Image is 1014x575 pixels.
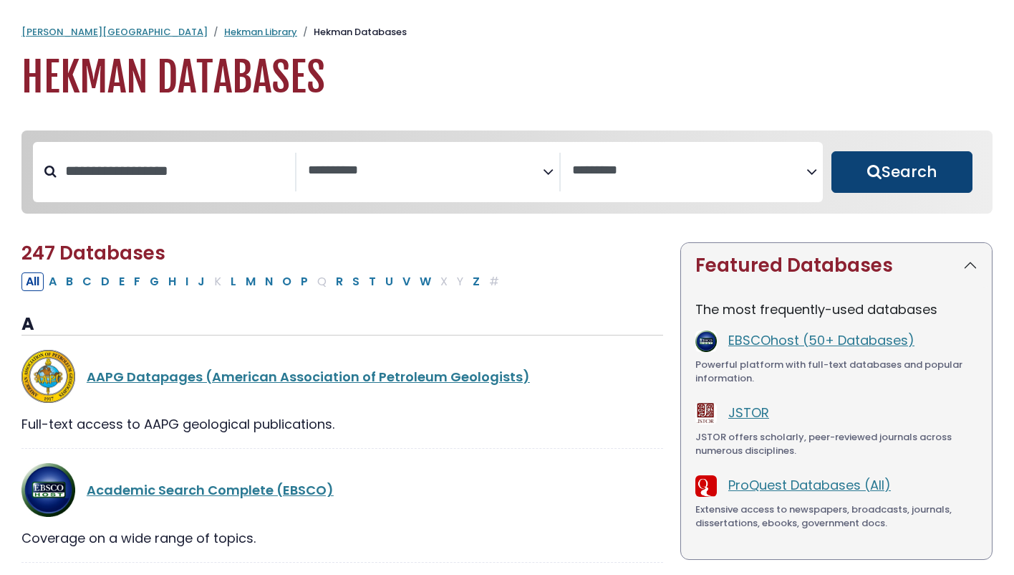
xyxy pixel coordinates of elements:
[695,430,977,458] div: JSTOR offers scholarly, peer-reviewed journals across numerous disciplines.
[415,272,435,291] button: Filter Results W
[297,25,407,39] li: Hekman Databases
[97,272,114,291] button: Filter Results D
[695,358,977,386] div: Powerful platform with full-text databases and popular information.
[261,272,277,291] button: Filter Results N
[348,272,364,291] button: Filter Results S
[21,25,208,39] a: [PERSON_NAME][GEOGRAPHIC_DATA]
[44,272,61,291] button: Filter Results A
[21,25,993,39] nav: breadcrumb
[21,314,663,336] h3: A
[164,272,180,291] button: Filter Results H
[728,331,914,349] a: EBSCOhost (50+ Databases)
[728,404,769,422] a: JSTOR
[21,130,993,214] nav: Search filters
[21,528,663,548] div: Coverage on a wide range of topics.
[21,272,505,290] div: Alpha-list to filter by first letter of database name
[681,243,992,288] button: Featured Databases
[21,240,165,266] span: 247 Databases
[728,476,891,494] a: ProQuest Databases (All)
[831,151,972,193] button: Submit for Search Results
[181,272,193,291] button: Filter Results I
[21,414,663,434] div: Full-text access to AAPG geological publications.
[145,272,163,291] button: Filter Results G
[78,272,96,291] button: Filter Results C
[695,503,977,531] div: Extensive access to newspapers, broadcasts, journals, dissertations, ebooks, government docs.
[308,163,542,179] textarea: Search
[695,300,977,319] p: The most frequently-used databases
[468,272,484,291] button: Filter Results Z
[21,54,993,102] h1: Hekman Databases
[226,272,241,291] button: Filter Results L
[241,272,260,291] button: Filter Results M
[224,25,297,39] a: Hekman Library
[278,272,296,291] button: Filter Results O
[130,272,145,291] button: Filter Results F
[572,163,806,179] textarea: Search
[21,272,44,291] button: All
[57,159,295,183] input: Search database by title or keyword
[332,272,347,291] button: Filter Results R
[193,272,209,291] button: Filter Results J
[398,272,415,291] button: Filter Results V
[115,272,129,291] button: Filter Results E
[296,272,312,291] button: Filter Results P
[87,368,530,386] a: AAPG Datapages (American Association of Petroleum Geologists)
[62,272,77,291] button: Filter Results B
[364,272,380,291] button: Filter Results T
[87,481,334,499] a: Academic Search Complete (EBSCO)
[381,272,397,291] button: Filter Results U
